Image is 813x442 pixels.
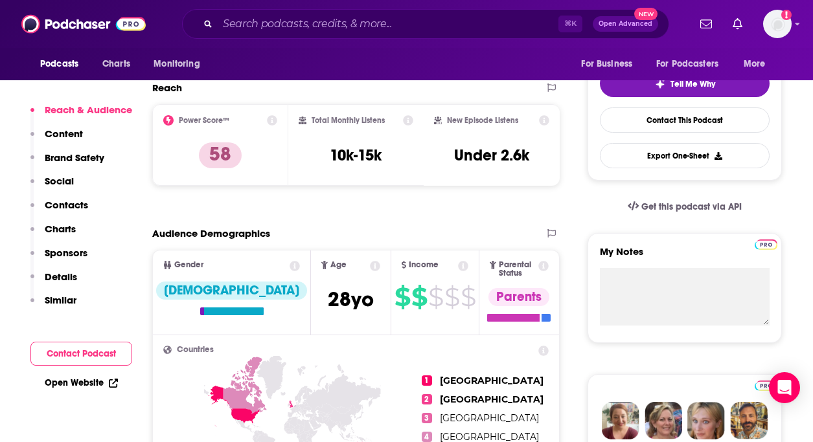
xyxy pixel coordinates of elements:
[645,402,682,439] img: Barbara Profile
[45,151,104,164] p: Brand Safety
[30,199,88,223] button: Contacts
[45,223,76,235] p: Charts
[769,372,800,403] div: Open Intercom Messenger
[30,271,77,294] button: Details
[781,10,792,20] svg: Add a profile image
[30,342,132,366] button: Contact Podcast
[727,13,748,35] a: Show notifications dropdown
[422,413,432,423] span: 3
[763,10,792,38] span: Logged in as amandagibson
[744,55,766,73] span: More
[30,294,76,318] button: Similar
[45,175,74,187] p: Social
[45,294,76,306] p: Similar
[45,271,77,283] p: Details
[45,247,87,259] p: Sponsors
[174,261,203,269] span: Gender
[634,8,658,20] span: New
[422,394,432,404] span: 2
[330,261,347,269] span: Age
[600,245,770,268] label: My Notes
[454,146,529,165] h3: Under 2.6k
[600,143,770,168] button: Export One-Sheet
[600,70,770,97] button: tell me why sparkleTell Me Why
[177,346,214,354] span: Countries
[422,432,432,442] span: 4
[695,13,717,35] a: Show notifications dropdown
[156,282,307,300] div: [DEMOGRAPHIC_DATA]
[102,55,130,73] span: Charts
[648,52,737,76] button: open menu
[218,14,558,34] input: Search podcasts, credits, & more...
[461,287,475,307] span: $
[21,12,146,36] img: Podchaser - Follow, Share and Rate Podcasts
[755,238,777,250] a: Pro website
[30,247,87,271] button: Sponsors
[428,287,443,307] span: $
[440,412,539,424] span: [GEOGRAPHIC_DATA]
[395,287,410,307] span: $
[593,16,658,32] button: Open AdvancedNew
[572,52,648,76] button: open menu
[447,116,518,125] h2: New Episode Listens
[755,239,777,250] img: Podchaser Pro
[312,116,385,125] h2: Total Monthly Listens
[154,55,200,73] span: Monitoring
[31,52,95,76] button: open menu
[411,287,427,307] span: $
[488,288,549,306] div: Parents
[599,21,652,27] span: Open Advanced
[30,223,76,247] button: Charts
[45,127,83,140] p: Content
[40,55,78,73] span: Podcasts
[152,82,182,94] h2: Reach
[330,146,382,165] h3: 10k-15k
[45,104,132,116] p: Reach & Audience
[755,379,777,391] a: Pro website
[656,55,718,73] span: For Podcasters
[444,287,459,307] span: $
[735,52,782,76] button: open menu
[670,79,715,89] span: Tell Me Why
[499,261,536,278] span: Parental Status
[45,199,88,211] p: Contacts
[581,55,632,73] span: For Business
[755,381,777,391] img: Podchaser Pro
[179,116,229,125] h2: Power Score™
[687,402,725,439] img: Jules Profile
[617,191,752,223] a: Get this podcast via API
[730,402,768,439] img: Jon Profile
[440,375,544,386] span: [GEOGRAPHIC_DATA]
[763,10,792,38] img: User Profile
[30,175,74,199] button: Social
[30,127,83,151] button: Content
[144,52,216,76] button: open menu
[600,107,770,133] a: Contact This Podcast
[558,16,582,32] span: ⌘ K
[30,151,104,175] button: Brand Safety
[409,261,439,269] span: Income
[199,142,242,168] p: 58
[328,287,374,312] span: 28 yo
[641,201,742,212] span: Get this podcast via API
[422,375,432,386] span: 1
[763,10,792,38] button: Show profile menu
[30,104,132,127] button: Reach & Audience
[655,79,665,89] img: tell me why sparkle
[182,9,669,39] div: Search podcasts, credits, & more...
[45,377,118,388] a: Open Website
[152,227,270,239] h2: Audience Demographics
[440,393,544,405] span: [GEOGRAPHIC_DATA]
[602,402,639,439] img: Sydney Profile
[94,52,138,76] a: Charts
